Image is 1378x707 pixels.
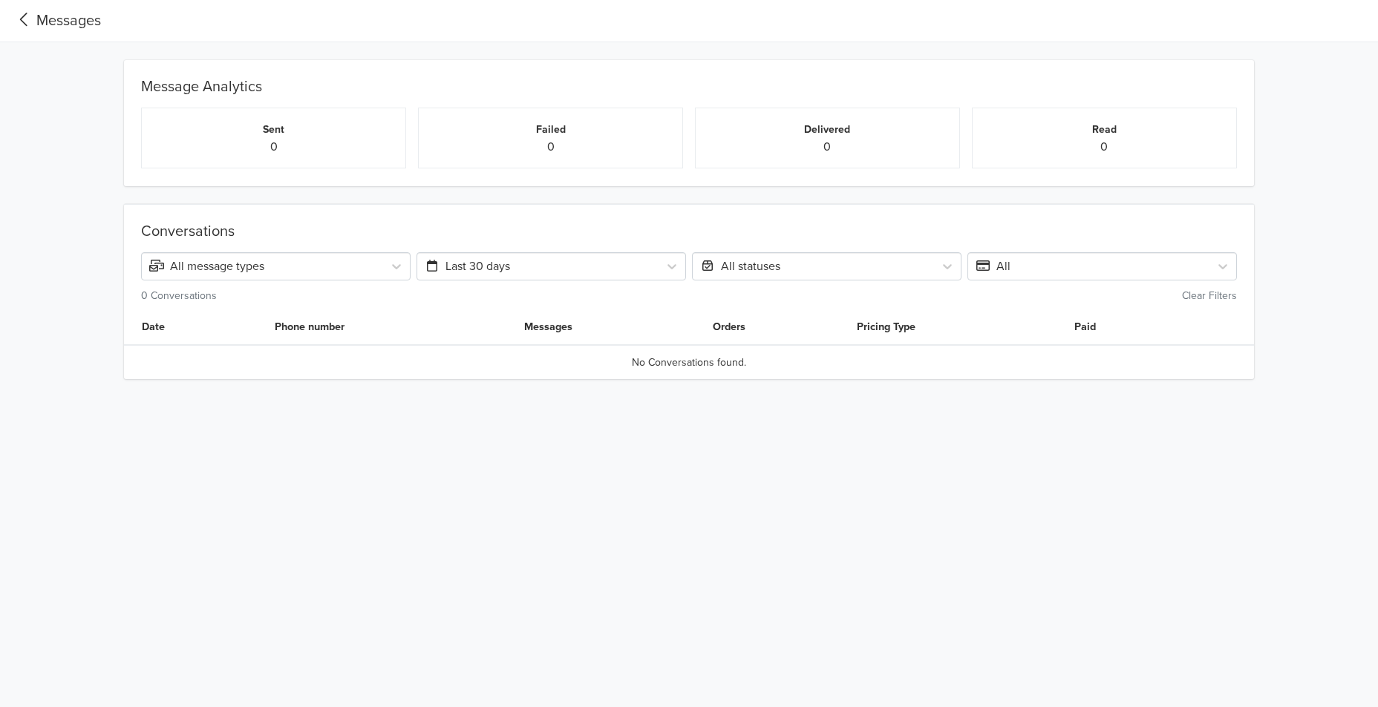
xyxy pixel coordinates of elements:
[141,289,217,302] small: 0 Conversations
[154,138,394,156] p: 0
[536,123,566,136] small: Failed
[1092,123,1117,136] small: Read
[149,259,264,274] span: All message types
[704,310,848,345] th: Orders
[976,259,1010,274] span: All
[708,138,947,156] p: 0
[848,310,1066,345] th: Pricing Type
[12,10,101,32] a: Messages
[425,259,510,274] span: Last 30 days
[266,310,515,345] th: Phone number
[141,223,1237,246] div: Conversations
[984,138,1224,156] p: 0
[431,138,670,156] p: 0
[124,310,266,345] th: Date
[632,355,746,370] span: No Conversations found.
[263,123,284,136] small: Sent
[515,310,704,345] th: Messages
[135,60,1243,102] div: Message Analytics
[700,259,780,274] span: All statuses
[1065,310,1178,345] th: Paid
[804,123,850,136] small: Delivered
[1182,289,1237,302] small: Clear Filters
